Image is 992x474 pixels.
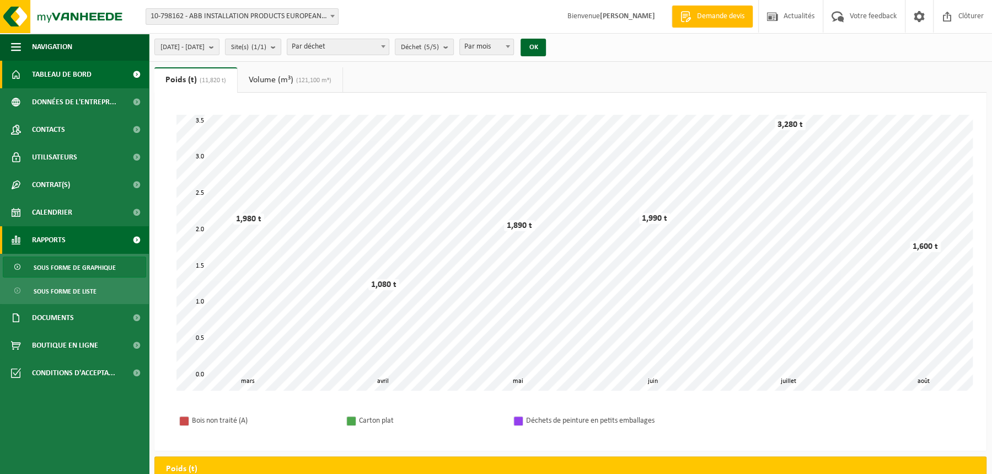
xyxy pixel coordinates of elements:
span: 10-798162 - ABB INSTALLATION PRODUCTS EUROPEAN CENTRE SA - HOUDENG-GOEGNIES [146,8,339,25]
a: Poids (t) [154,67,237,93]
button: Site(s)(1/1) [225,39,281,55]
div: Carton plat [359,414,502,428]
span: 10-798162 - ABB INSTALLATION PRODUCTS EUROPEAN CENTRE SA - HOUDENG-GOEGNIES [146,9,338,24]
a: Demande devis [672,6,753,28]
count: (1/1) [251,44,266,51]
div: 3,280 t [775,119,806,130]
span: (11,820 t) [197,77,226,84]
span: Contacts [32,116,65,143]
div: Déchets de peinture en petits emballages [526,414,669,428]
span: Tableau de bord [32,61,92,88]
button: [DATE] - [DATE] [154,39,219,55]
div: 1,980 t [233,214,264,225]
strong: [PERSON_NAME] [600,12,655,20]
a: Volume (m³) [238,67,342,93]
span: Données de l'entrepr... [32,88,116,116]
span: Sous forme de liste [34,281,96,302]
span: Déchet [401,39,439,56]
span: Sous forme de graphique [34,257,116,278]
span: Navigation [32,33,72,61]
span: Calendrier [32,199,72,226]
span: Par déchet [287,39,389,55]
span: Demande devis [694,11,747,22]
div: 1,890 t [504,220,535,231]
span: Boutique en ligne [32,332,98,359]
button: Déchet(5/5) [395,39,454,55]
span: Par mois [459,39,514,55]
span: [DATE] - [DATE] [160,39,205,56]
a: Sous forme de graphique [3,257,146,278]
div: 1,600 t [910,241,941,252]
span: (121,100 m³) [293,77,331,84]
span: Documents [32,304,74,332]
a: Sous forme de liste [3,280,146,301]
span: Rapports [32,226,66,254]
span: Site(s) [231,39,266,56]
count: (5/5) [424,44,439,51]
div: 1,990 t [639,213,670,224]
div: Bois non traité (A) [192,414,335,428]
div: 1,080 t [368,279,399,290]
span: Par mois [460,39,513,55]
span: Contrat(s) [32,171,70,199]
span: Utilisateurs [32,143,77,171]
button: OK [521,39,546,56]
span: Conditions d'accepta... [32,359,115,387]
